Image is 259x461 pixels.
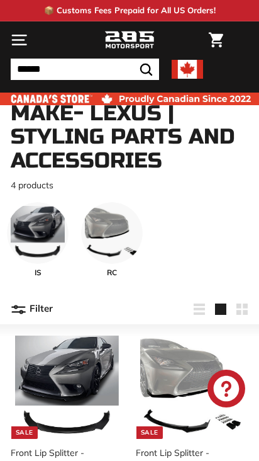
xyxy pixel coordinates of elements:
[136,426,163,439] div: Sale
[202,22,229,58] a: Cart
[81,202,143,278] a: RC
[11,179,248,192] p: 4 products
[204,370,249,411] inbox-online-store-chat: Shopify online store chat
[11,426,38,439] div: Sale
[140,336,244,440] img: lexus rc350 front lip
[7,267,69,278] span: IS
[11,294,53,324] button: Filter
[11,102,248,173] h1: Make- Lexus | Styling Parts and Accessories
[7,202,69,278] a: IS
[104,30,155,51] img: Logo_285_Motorsport_areodynamics_components
[44,4,216,17] p: 📦 Customs Fees Prepaid for All US Orders!
[81,267,143,278] span: RC
[11,59,159,80] input: Search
